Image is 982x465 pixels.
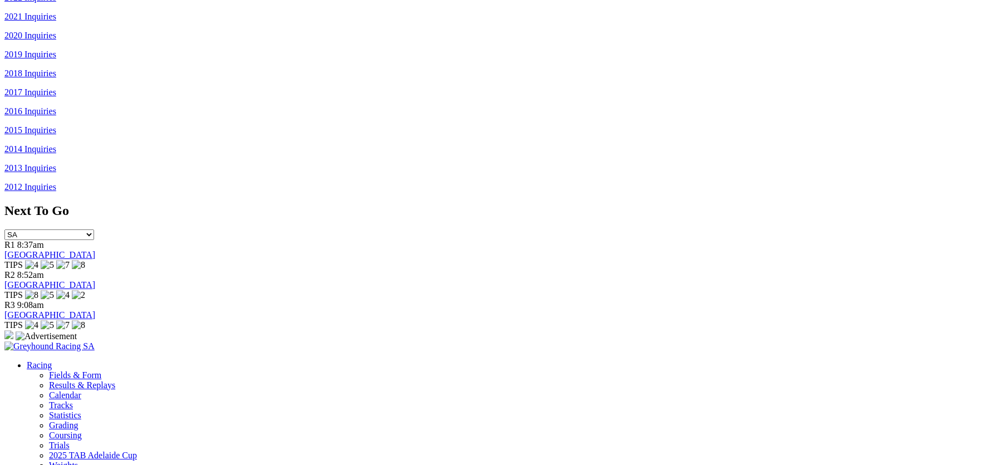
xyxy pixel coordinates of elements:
[25,260,38,270] img: 4
[49,430,82,440] a: Coursing
[4,290,23,300] span: TIPS
[49,380,115,390] a: Results & Replays
[49,440,70,450] a: Trials
[4,106,56,116] a: 2016 Inquiries
[4,310,95,320] a: [GEOGRAPHIC_DATA]
[4,341,95,351] img: Greyhound Racing SA
[49,400,73,410] a: Tracks
[4,182,56,192] a: 2012 Inquiries
[17,240,44,249] span: 8:37am
[4,125,56,135] a: 2015 Inquiries
[4,270,15,280] span: R2
[41,320,54,330] img: 5
[4,87,56,97] a: 2017 Inquiries
[41,290,54,300] img: 5
[56,260,70,270] img: 7
[41,260,54,270] img: 5
[4,144,56,154] a: 2014 Inquiries
[27,360,52,370] a: Racing
[4,50,56,59] a: 2019 Inquiries
[17,300,44,310] span: 9:08am
[49,420,78,430] a: Grading
[49,410,81,420] a: Statistics
[4,240,15,249] span: R1
[56,320,70,330] img: 7
[4,68,56,78] a: 2018 Inquiries
[56,290,70,300] img: 4
[4,163,56,173] a: 2013 Inquiries
[4,203,978,218] h2: Next To Go
[72,320,85,330] img: 8
[4,280,95,290] a: [GEOGRAPHIC_DATA]
[72,290,85,300] img: 2
[49,370,101,380] a: Fields & Form
[25,290,38,300] img: 8
[4,12,56,21] a: 2021 Inquiries
[4,250,95,260] a: [GEOGRAPHIC_DATA]
[17,270,44,280] span: 8:52am
[4,260,23,270] span: TIPS
[16,331,77,341] img: Advertisement
[49,451,137,460] a: 2025 TAB Adelaide Cup
[49,390,81,400] a: Calendar
[25,320,38,330] img: 4
[4,31,56,40] a: 2020 Inquiries
[4,320,23,330] span: TIPS
[4,300,15,310] span: R3
[72,260,85,270] img: 8
[4,330,13,339] img: 15187_Greyhounds_GreysPlayCentral_Resize_SA_WebsiteBanner_300x115_2025.jpg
